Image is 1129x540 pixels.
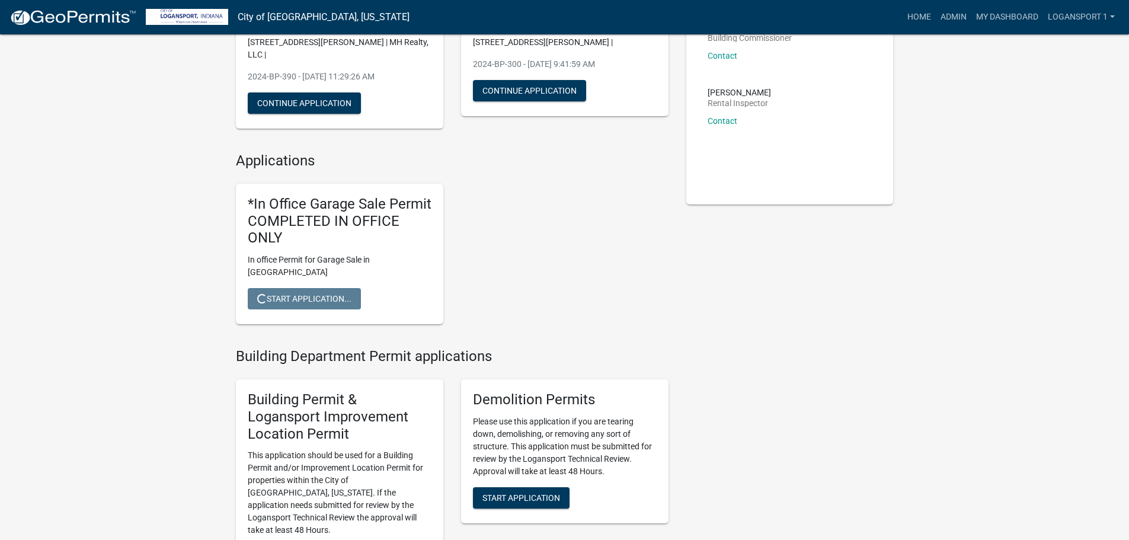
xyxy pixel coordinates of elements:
p: [STREET_ADDRESS][PERSON_NAME] | MH Realty, LLC | [248,36,431,61]
p: This application should be used for a Building Permit and/or Improvement Location Permit for prop... [248,449,431,536]
a: Contact [708,51,737,60]
button: Continue Application [248,92,361,114]
h5: Building Permit & Logansport Improvement Location Permit [248,391,431,442]
span: Start Application... [257,294,351,303]
a: Home [903,6,936,28]
a: Contact [708,116,737,126]
a: My Dashboard [971,6,1043,28]
button: Start Application [473,487,570,509]
a: Admin [936,6,971,28]
p: [STREET_ADDRESS][PERSON_NAME] | [473,36,657,49]
h5: *In Office Garage Sale Permit COMPLETED IN OFFICE ONLY [248,196,431,247]
h4: Building Department Permit applications [236,348,669,365]
p: 2024-BP-390 - [DATE] 11:29:26 AM [248,71,431,83]
button: Continue Application [473,80,586,101]
a: Logansport 1 [1043,6,1120,28]
h5: Demolition Permits [473,391,657,408]
p: Rental Inspector [708,99,771,107]
h4: Applications [236,152,669,170]
p: In office Permit for Garage Sale in [GEOGRAPHIC_DATA] [248,254,431,279]
img: City of Logansport, Indiana [146,9,228,25]
p: [PERSON_NAME] [708,88,771,97]
span: Start Application [482,493,560,502]
a: City of [GEOGRAPHIC_DATA], [US_STATE] [238,7,410,27]
button: Start Application... [248,288,361,309]
p: Please use this application if you are tearing down, demolishing, or removing any sort of structu... [473,416,657,478]
p: Building Commissioner [708,34,792,42]
p: 2024-BP-300 - [DATE] 9:41:59 AM [473,58,657,71]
